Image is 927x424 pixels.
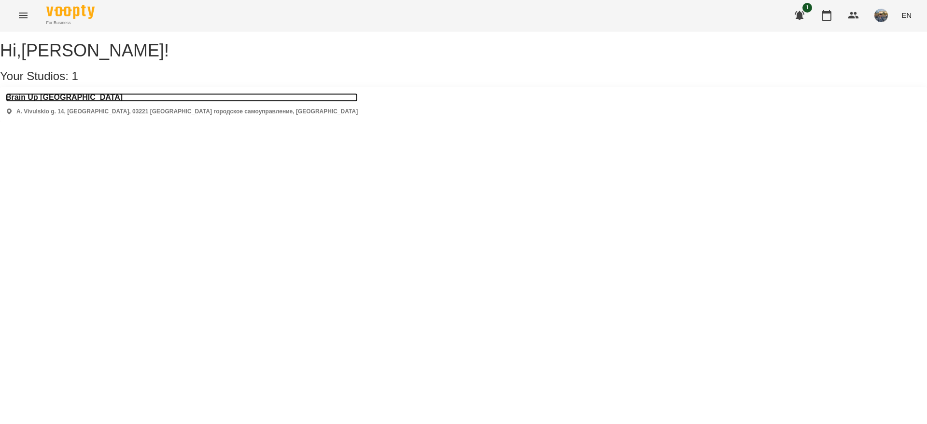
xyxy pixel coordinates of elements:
button: EN [898,6,915,24]
p: A. Vivulskio g. 14, [GEOGRAPHIC_DATA], 03221 [GEOGRAPHIC_DATA] городское самоуправление, [GEOGRAP... [16,108,358,116]
img: e4bc6a3ab1e62a2b3fe154bdca76ca1b.jpg [874,9,888,22]
img: Voopty Logo [46,5,95,19]
span: 1 [72,69,78,82]
span: 1 [802,3,812,13]
button: Menu [12,4,35,27]
a: Brain Up [GEOGRAPHIC_DATA] [6,93,358,102]
span: For Business [46,20,95,26]
span: EN [901,10,912,20]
